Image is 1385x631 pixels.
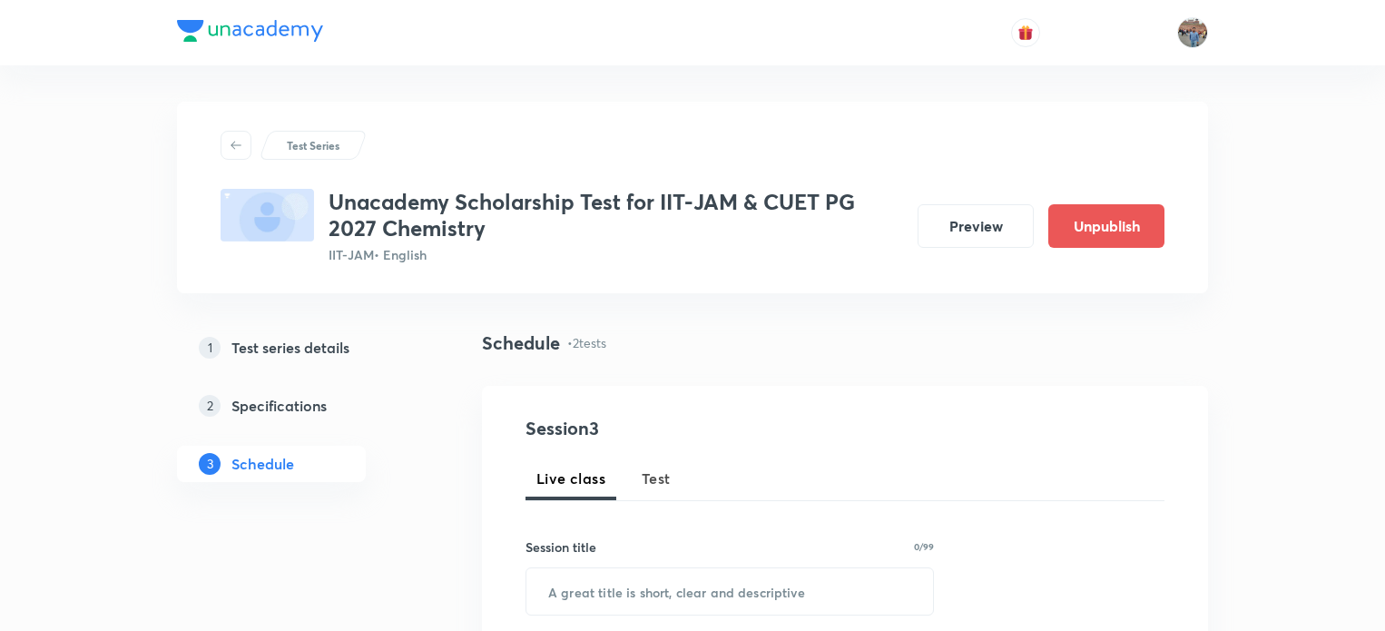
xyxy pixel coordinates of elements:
[526,415,857,442] h4: Session 3
[329,189,903,242] h3: Unacademy Scholarship Test for IIT-JAM & CUET PG 2027 Chemistry
[231,337,349,359] h5: Test series details
[221,189,314,242] img: fallback-thumbnail.png
[287,137,339,153] p: Test Series
[329,245,903,264] p: IIT-JAM • English
[231,395,327,417] h5: Specifications
[567,333,606,352] p: • 2 tests
[918,204,1034,248] button: Preview
[536,468,605,489] span: Live class
[177,20,323,46] a: Company Logo
[1048,204,1164,248] button: Unpublish
[1011,18,1040,47] button: avatar
[199,395,221,417] p: 2
[199,337,221,359] p: 1
[1017,25,1034,41] img: avatar
[231,453,294,475] h5: Schedule
[177,330,424,366] a: 1Test series details
[177,20,323,42] img: Company Logo
[526,537,596,557] h6: Session title
[914,542,934,551] p: 0/99
[199,453,221,475] p: 3
[177,388,424,424] a: 2Specifications
[1177,17,1208,48] img: Gangesh Yadav
[642,468,671,489] span: Test
[482,330,560,357] h4: Schedule
[526,568,933,615] input: A great title is short, clear and descriptive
